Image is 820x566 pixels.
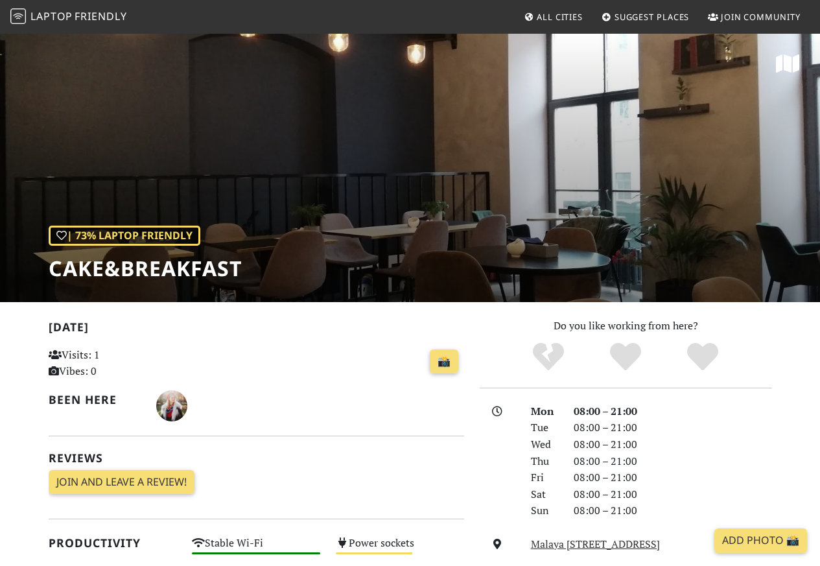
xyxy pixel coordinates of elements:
div: Yes [587,341,664,373]
img: LaptopFriendly [10,8,26,24]
a: 📸 [430,349,458,374]
div: | 73% Laptop Friendly [49,226,200,246]
h2: [DATE] [49,320,464,339]
h2: Reviews [49,451,464,465]
span: All Cities [537,11,583,23]
a: Join Community [703,5,806,29]
div: Stable Wi-Fi [184,534,328,565]
p: Do you like working from here? [480,318,772,335]
div: Tue [523,419,566,436]
h2: Productivity [49,536,177,550]
div: Wed [523,436,566,453]
div: Sun [523,502,566,519]
a: All Cities [519,5,588,29]
div: No [510,341,587,373]
img: 2390-galina.jpg [156,390,187,421]
div: 08:00 – 21:00 [566,453,780,470]
h2: Been here [49,393,141,407]
div: Fri [523,469,566,486]
div: Power sockets [328,534,472,565]
div: Definitely! [664,341,741,373]
span: Join Community [721,11,801,23]
p: Visits: 1 Vibes: 0 [49,347,177,380]
a: Suggest Places [596,5,695,29]
a: Malaya [STREET_ADDRESS] [531,537,660,551]
span: Suggest Places [615,11,690,23]
div: Thu [523,453,566,470]
div: Mon [523,403,566,420]
div: Sat [523,486,566,503]
span: Galina Pelikhova [156,397,187,412]
div: 08:00 – 21:00 [566,436,780,453]
a: LaptopFriendly LaptopFriendly [10,6,127,29]
div: 08:00 – 21:00 [566,419,780,436]
h1: Cake&Breakfast [49,256,242,281]
span: Friendly [75,9,126,23]
div: 08:00 – 21:00 [566,469,780,486]
div: 08:00 – 21:00 [566,403,780,420]
a: Add Photo 📸 [714,528,807,553]
span: Laptop [30,9,73,23]
div: 08:00 – 21:00 [566,486,780,503]
div: 08:00 – 21:00 [566,502,780,519]
a: Join and leave a review! [49,470,194,495]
